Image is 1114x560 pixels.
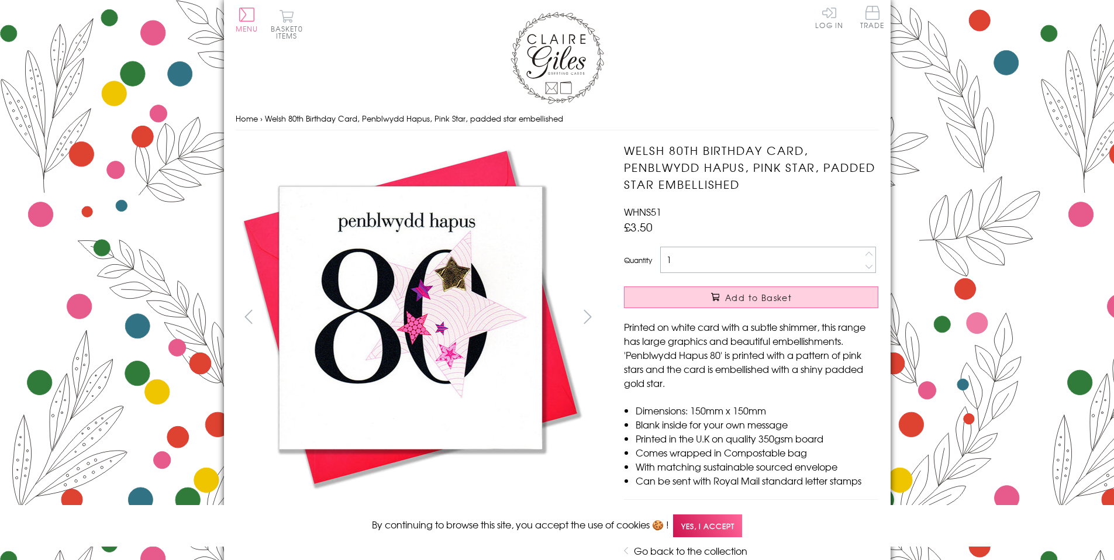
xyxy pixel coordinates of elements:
[636,459,878,473] li: With matching sustainable sourced envelope
[624,142,878,192] h1: Welsh 80th Birthday Card, Penblwydd Hapus, Pink Star, padded star embellished
[260,113,263,124] span: ›
[236,107,879,131] nav: breadcrumbs
[624,219,653,235] span: £3.50
[634,544,747,558] a: Go back to the collection
[815,6,843,29] a: Log In
[624,286,878,308] button: Add to Basket
[236,113,258,124] a: Home
[860,6,885,31] a: Trade
[624,205,661,219] span: WHNS51
[636,403,878,417] li: Dimensions: 150mm x 150mm
[236,8,258,32] button: Menu
[276,23,303,41] span: 0 items
[511,12,604,104] img: Claire Giles Greetings Cards
[860,6,885,29] span: Trade
[236,303,262,330] button: prev
[601,142,951,493] img: Welsh 80th Birthday Card, Penblwydd Hapus, Pink Star, padded star embellished
[673,514,742,537] span: Yes, I accept
[265,113,563,124] span: Welsh 80th Birthday Card, Penblwydd Hapus, Pink Star, padded star embellished
[636,431,878,445] li: Printed in the U.K on quality 350gsm board
[636,445,878,459] li: Comes wrapped in Compostable bag
[624,255,652,265] label: Quantity
[236,23,258,34] span: Menu
[574,303,601,330] button: next
[636,473,878,488] li: Can be sent with Royal Mail standard letter stamps
[235,142,586,493] img: Welsh 80th Birthday Card, Penblwydd Hapus, Pink Star, padded star embellished
[624,320,878,390] p: Printed on white card with a subtle shimmer, this range has large graphics and beautiful embellis...
[725,292,792,303] span: Add to Basket
[636,417,878,431] li: Blank inside for your own message
[271,9,303,39] button: Basket0 items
